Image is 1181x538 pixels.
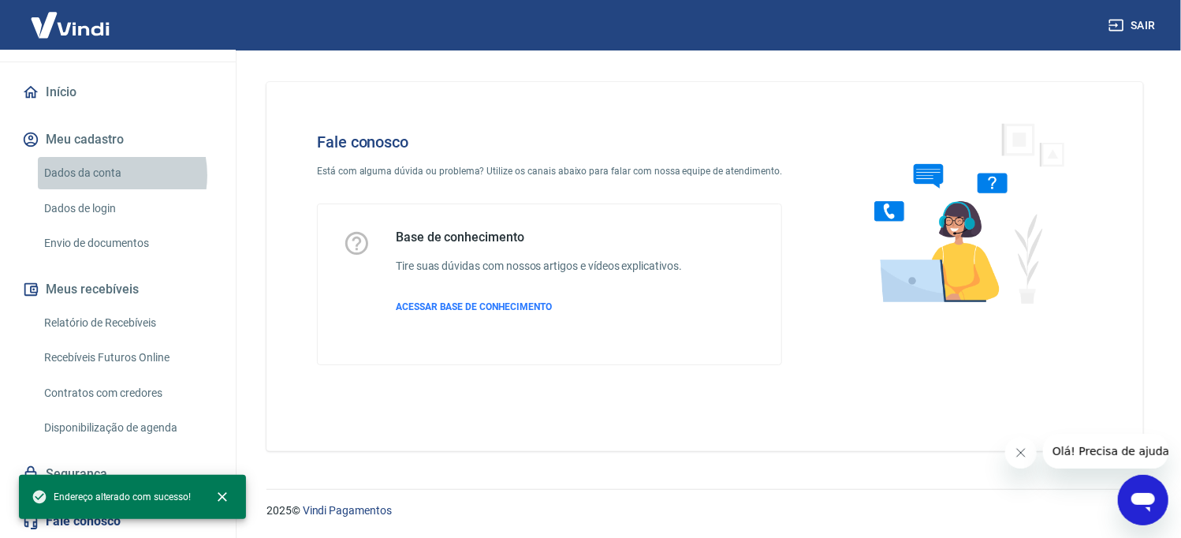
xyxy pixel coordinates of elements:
a: Contratos com credores [38,377,217,409]
a: Envio de documentos [38,227,217,260]
a: ACESSAR BASE DE CONHECIMENTO [396,300,682,314]
a: Dados de login [38,192,217,225]
h6: Tire suas dúvidas com nossos artigos e vídeos explicativos. [396,258,682,275]
a: Disponibilização de agenda [38,412,217,444]
img: Fale conosco [843,107,1082,318]
button: Meu cadastro [19,122,217,157]
iframe: Botão para abrir a janela de mensagens [1118,475,1168,525]
img: Vindi [19,1,121,49]
iframe: Mensagem da empresa [1043,434,1168,469]
h5: Base de conhecimento [396,230,682,245]
a: Vindi Pagamentos [303,504,392,517]
span: Olá! Precisa de ajuda? [9,11,132,24]
a: Segurança [19,457,217,491]
button: Sair [1105,11,1162,40]
a: Relatório de Recebíveis [38,307,217,339]
a: Início [19,75,217,110]
span: Endereço alterado com sucesso! [32,489,191,505]
a: Recebíveis Futuros Online [38,342,217,374]
button: Meus recebíveis [19,272,217,307]
button: close [205,480,240,514]
p: Está com alguma dúvida ou problema? Utilize os canais abaixo para falar com nossa equipe de atend... [317,164,782,178]
p: 2025 © [266,503,1143,519]
a: Dados da conta [38,157,217,189]
iframe: Fechar mensagem [1005,437,1037,469]
span: ACESSAR BASE DE CONHECIMENTO [396,301,552,312]
h4: Fale conosco [317,133,782,151]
